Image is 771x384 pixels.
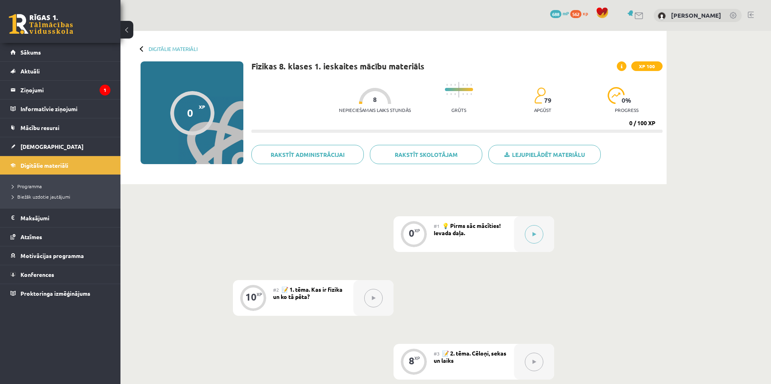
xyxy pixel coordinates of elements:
[451,107,466,113] p: Grūts
[251,61,424,71] h1: Fizikas 8. klases 1. ieskaites mācību materiāls
[12,183,112,190] a: Programma
[9,14,73,34] a: Rīgas 1. Tālmācības vidusskola
[20,233,42,240] span: Atzīmes
[20,271,54,278] span: Konferences
[187,107,193,119] div: 0
[10,156,110,175] a: Digitālie materiāli
[10,265,110,284] a: Konferences
[20,67,40,75] span: Aktuāli
[12,193,70,200] span: Biežāk uzdotie jautājumi
[20,143,84,150] span: [DEMOGRAPHIC_DATA]
[20,81,110,99] legend: Ziņojumi
[434,350,440,357] span: #3
[199,104,205,110] span: XP
[622,97,632,104] span: 0 %
[257,292,262,297] div: XP
[20,162,68,169] span: Digitālie materiāli
[570,10,581,18] span: 562
[12,183,42,189] span: Programma
[10,100,110,118] a: Informatīvie ziņojumi
[658,12,666,20] img: Rendijs Dižais-Lejnieks
[608,87,625,104] img: icon-progress-161ccf0a02000e728c5f80fcf4c31c7af3da0e1684b2b1d7c360e028c24a22f1.svg
[251,145,364,164] a: Rakstīt administrācijai
[20,100,110,118] legend: Informatīvie ziņojumi
[434,223,440,229] span: #1
[409,357,414,364] div: 8
[550,10,561,18] span: 688
[245,293,257,301] div: 10
[488,145,601,164] a: Lejupielādēt materiālu
[534,107,551,113] p: apgūst
[631,61,663,71] span: XP 100
[451,84,451,86] img: icon-short-line-57e1e144782c952c97e751825c79c345078a6d821885a25fce030b3d8c18986b.svg
[10,81,110,99] a: Ziņojumi1
[544,97,551,104] span: 79
[10,209,110,227] a: Maksājumi
[671,11,721,19] a: [PERSON_NAME]
[409,230,414,237] div: 0
[447,93,447,95] img: icon-short-line-57e1e144782c952c97e751825c79c345078a6d821885a25fce030b3d8c18986b.svg
[570,10,592,16] a: 562 xp
[10,284,110,303] a: Proktoringa izmēģinājums
[550,10,569,16] a: 688 mP
[10,137,110,156] a: [DEMOGRAPHIC_DATA]
[273,286,343,300] span: 📝 1. tēma. Kas ir fizika un ko tā pēta?
[10,43,110,61] a: Sākums
[373,96,377,103] span: 8
[534,87,546,104] img: students-c634bb4e5e11cddfef0936a35e636f08e4e9abd3cc4e673bd6f9a4125e45ecb1.svg
[434,222,501,236] span: 💡 Pirms sāc mācīties! Ievada daļa.
[20,290,90,297] span: Proktoringa izmēģinājums
[447,84,447,86] img: icon-short-line-57e1e144782c952c97e751825c79c345078a6d821885a25fce030b3d8c18986b.svg
[339,107,411,113] p: Nepieciešamais laiks stundās
[583,10,588,16] span: xp
[12,193,112,200] a: Biežāk uzdotie jautājumi
[10,118,110,137] a: Mācību resursi
[370,145,482,164] a: Rakstīt skolotājam
[459,82,459,98] img: icon-long-line-d9ea69661e0d244f92f715978eff75569469978d946b2353a9bb055b3ed8787d.svg
[149,46,198,52] a: Digitālie materiāli
[451,93,451,95] img: icon-short-line-57e1e144782c952c97e751825c79c345078a6d821885a25fce030b3d8c18986b.svg
[10,228,110,246] a: Atzīmes
[455,93,455,95] img: icon-short-line-57e1e144782c952c97e751825c79c345078a6d821885a25fce030b3d8c18986b.svg
[414,228,420,233] div: XP
[20,49,41,56] span: Sākums
[20,124,59,131] span: Mācību resursi
[20,209,110,227] legend: Maksājumi
[434,349,506,364] span: 📝 2. tēma. Cēloņi, sekas un laiks
[100,85,110,95] i: 1
[414,356,420,360] div: XP
[615,107,638,113] p: progress
[20,252,84,259] span: Motivācijas programma
[273,286,279,293] span: #2
[455,84,455,86] img: icon-short-line-57e1e144782c952c97e751825c79c345078a6d821885a25fce030b3d8c18986b.svg
[563,10,569,16] span: mP
[10,246,110,265] a: Motivācijas programma
[10,62,110,80] a: Aktuāli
